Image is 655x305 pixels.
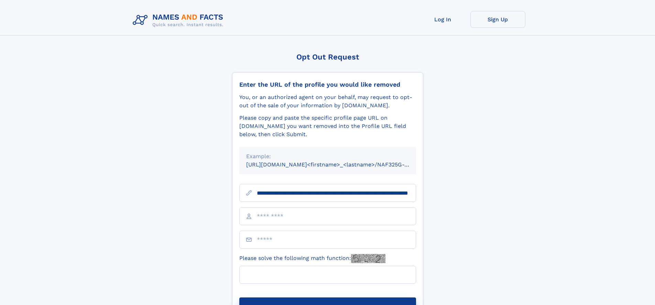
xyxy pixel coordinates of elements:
[246,161,429,168] small: [URL][DOMAIN_NAME]<firstname>_<lastname>/NAF325G-xxxxxxxx
[239,114,416,139] div: Please copy and paste the specific profile page URL on [DOMAIN_NAME] you want removed into the Pr...
[239,81,416,88] div: Enter the URL of the profile you would like removed
[246,152,409,161] div: Example:
[470,11,525,28] a: Sign Up
[130,11,229,30] img: Logo Names and Facts
[239,254,385,263] label: Please solve the following math function:
[232,53,423,61] div: Opt Out Request
[415,11,470,28] a: Log In
[239,93,416,110] div: You, or an authorized agent on your behalf, may request to opt-out of the sale of your informatio...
